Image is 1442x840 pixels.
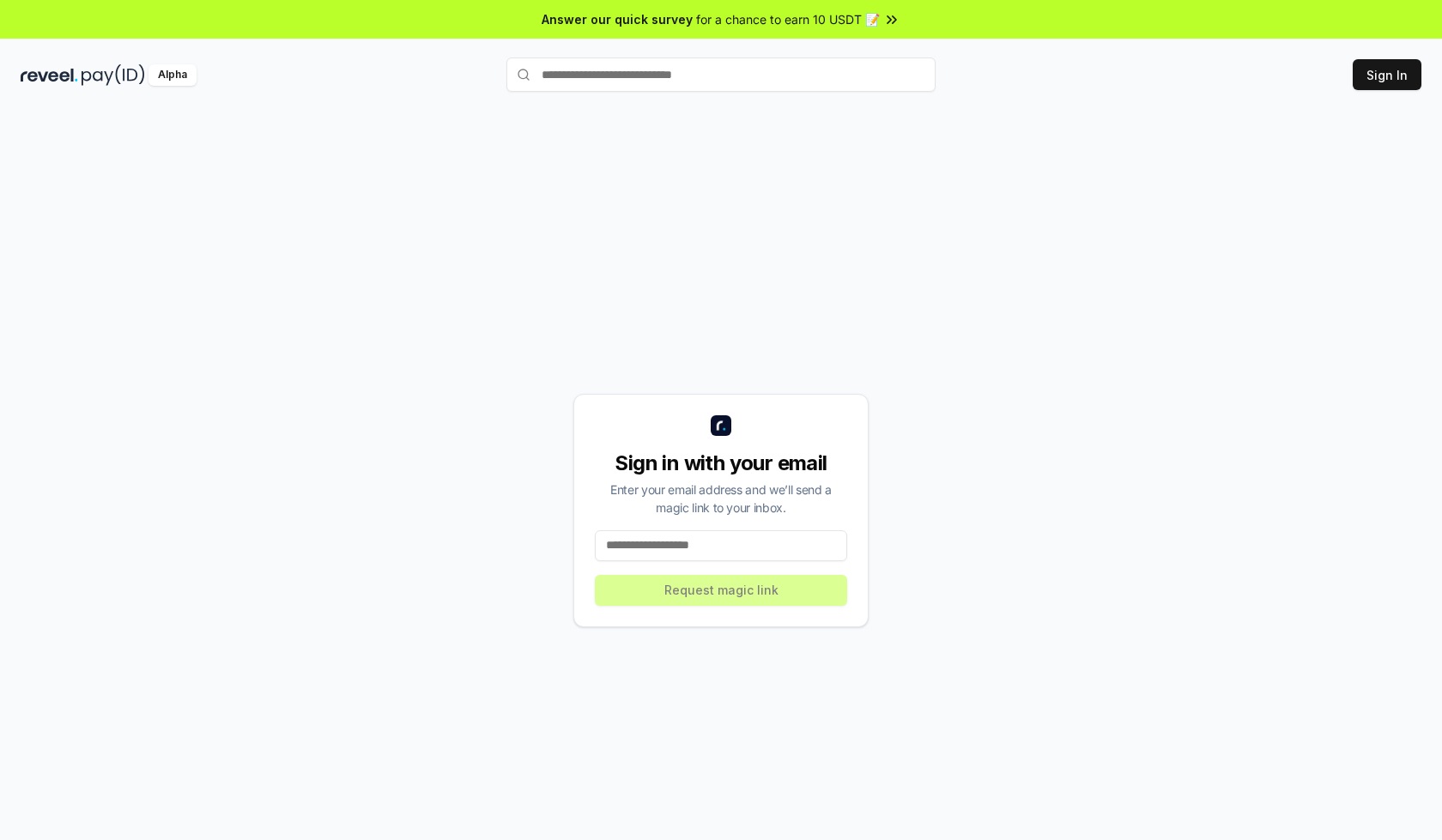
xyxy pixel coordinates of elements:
[1353,59,1421,90] button: Sign In
[21,64,78,86] img: reveel_dark
[82,64,145,86] img: pay_id
[595,450,847,477] div: Sign in with your email
[711,415,731,436] img: logo_small
[148,64,197,86] div: Alpha
[696,10,880,28] span: for a chance to earn 10 USDT 📝
[542,10,693,28] span: Answer our quick survey
[595,480,847,517] div: Enter your email address and we’ll send a magic link to your inbox.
